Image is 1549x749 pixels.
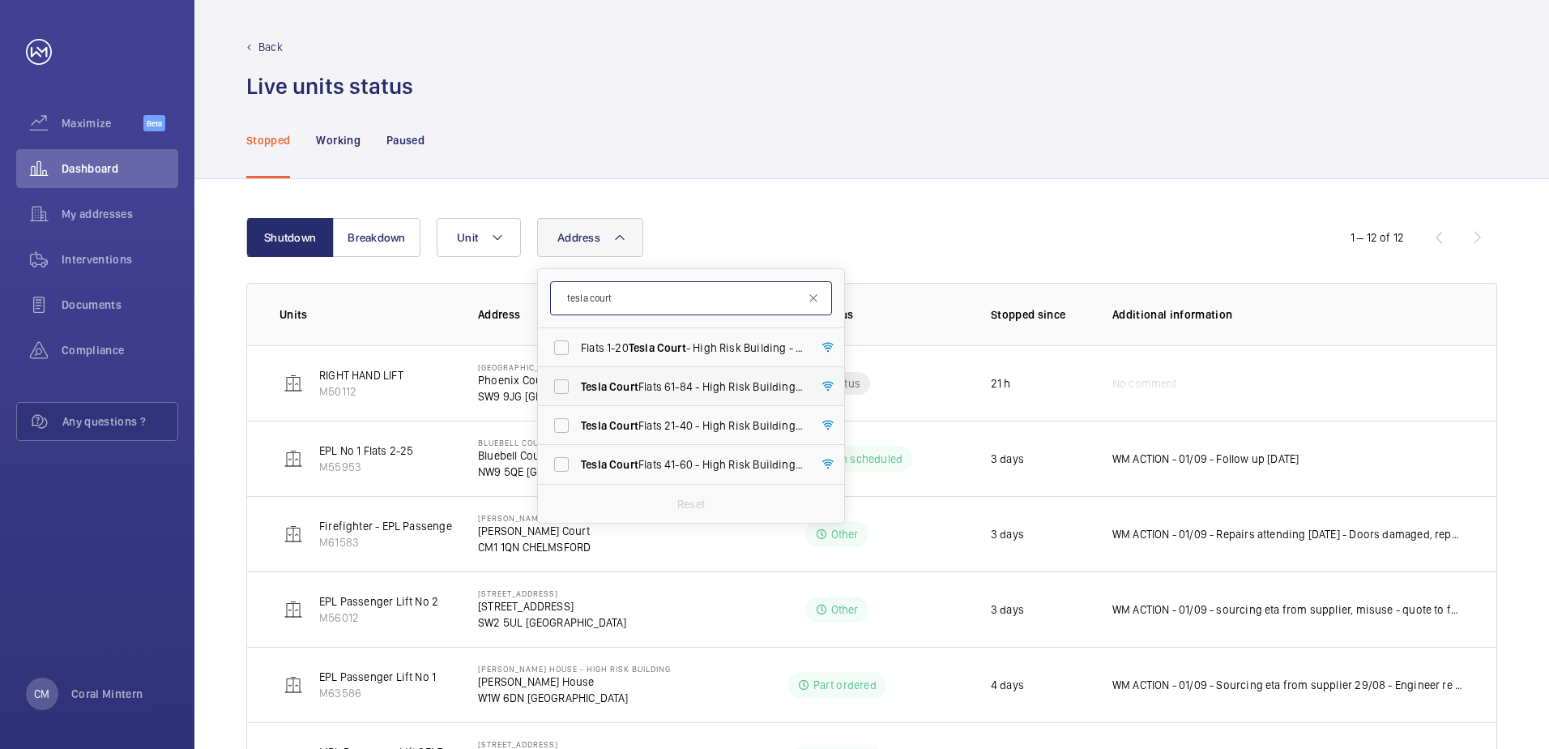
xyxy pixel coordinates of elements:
[319,685,436,701] p: M63586
[478,464,698,480] p: NW9 5QE [GEOGRAPHIC_DATA]
[581,419,607,432] span: Tesla
[284,374,303,393] img: elevator.svg
[657,341,686,354] span: Court
[246,71,413,101] h1: Live units status
[478,388,704,404] p: SW9 9JG [GEOGRAPHIC_DATA]
[319,383,403,400] p: M50112
[991,451,1024,467] p: 3 days
[629,341,655,354] span: Tesla
[143,115,165,131] span: Beta
[478,674,671,690] p: [PERSON_NAME] House
[437,218,521,257] button: Unit
[62,297,178,313] span: Documents
[62,160,178,177] span: Dashboard
[1351,229,1404,246] div: 1 – 12 of 12
[319,443,413,459] p: EPL No 1 Flats 2-25
[284,524,303,544] img: elevator.svg
[62,206,178,222] span: My addresses
[991,306,1086,323] p: Stopped since
[991,677,1024,693] p: 4 days
[609,380,638,393] span: Court
[581,458,607,471] span: Tesla
[478,362,704,372] p: [GEOGRAPHIC_DATA] Flats 1-65 - High Risk Building
[550,281,832,315] input: Search by address
[831,601,859,618] p: Other
[581,456,804,473] span: Flats 41-60 - High Risk Building - [STREET_ADDRESS]
[537,218,643,257] button: Address
[386,132,425,148] p: Paused
[319,518,476,534] p: Firefighter - EPL Passenger Lift
[478,690,671,706] p: W1W 6DN [GEOGRAPHIC_DATA]
[1112,601,1464,618] p: WM ACTION - 01/09 - sourcing eta from supplier, misuse - quote to follow 29/08 - Safety edges rip...
[316,132,360,148] p: Working
[581,417,804,434] span: Flats 21-40 - High Risk Building - [STREET_ADDRESS]
[1112,526,1464,542] p: WM ACTION - 01/09 - Repairs attending [DATE] - Doors damaged, repair team required chasing eta
[319,459,413,475] p: M55953
[319,610,438,626] p: M56012
[478,614,627,631] p: SW2 5UL [GEOGRAPHIC_DATA]
[609,458,638,471] span: Court
[1112,451,1299,467] p: WM ACTION - 01/09 - Follow up [DATE]
[319,534,476,550] p: M61583
[1112,375,1177,392] span: No comment
[34,686,49,702] p: CM
[284,675,303,695] img: elevator.svg
[258,39,283,55] p: Back
[478,739,619,749] p: [STREET_ADDRESS]
[478,513,670,523] p: [PERSON_NAME] Court - High Risk Building
[478,306,708,323] p: Address
[62,413,177,430] span: Any questions ?
[71,686,143,702] p: Coral Mintern
[284,449,303,469] img: elevator.svg
[478,664,671,674] p: [PERSON_NAME] House - High Risk Building
[581,379,804,395] span: Flats 61-84 - High Risk Building - [STREET_ADDRESS]
[1112,677,1464,693] p: WM ACTION - 01/09 - Sourcing eta from supplier 29/08 - Engineer re attending for details on rolle...
[319,593,438,610] p: EPL Passenger Lift No 2
[62,115,143,131] span: Maximize
[557,231,600,244] span: Address
[831,526,859,542] p: Other
[581,340,804,356] span: Flats 1-20 - High Risk Building - Flats 1-20 , [GEOGRAPHIC_DATA] W3 7DQ
[991,601,1024,618] p: 3 days
[991,375,1011,392] p: 21 h
[62,251,178,267] span: Interventions
[457,231,478,244] span: Unit
[478,523,670,539] p: [PERSON_NAME] Court
[284,600,303,619] img: elevator.svg
[319,367,403,383] p: RIGHT HAND LIFT
[280,306,452,323] p: Units
[333,218,420,257] button: Breakdown
[991,526,1024,542] p: 3 days
[246,218,334,257] button: Shutdown
[319,669,436,685] p: EPL Passenger Lift No 1
[478,372,704,388] p: Phoenix Court Flats 1-65
[62,342,178,358] span: Compliance
[478,447,698,464] p: Bluebell Court 1 Flats 2-25
[609,419,638,432] span: Court
[246,132,290,148] p: Stopped
[478,539,670,555] p: CM1 1QN CHELMSFORD
[478,588,627,598] p: [STREET_ADDRESS]
[581,380,607,393] span: Tesla
[1112,306,1464,323] p: Additional information
[813,677,877,693] p: Part ordered
[478,438,698,447] p: Bluebell Court 1 Flats 2-25 - High Risk Building
[478,598,627,614] p: [STREET_ADDRESS]
[677,496,705,512] p: Reset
